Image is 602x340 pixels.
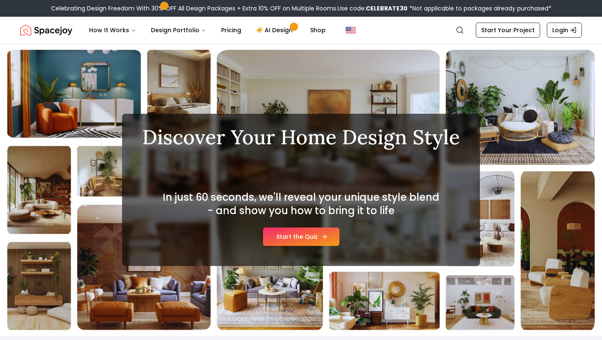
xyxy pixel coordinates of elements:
[20,22,72,38] img: Spacejoy Logo
[20,22,72,38] a: Spacejoy
[250,22,302,38] a: AI Design
[263,228,339,246] a: Start the Quiz
[82,22,332,38] nav: Main
[476,23,540,38] a: Start Your Project
[337,4,408,13] span: Use code:
[408,4,551,13] span: *Not applicable to packages already purchased*
[304,22,332,38] a: Shop
[366,4,408,13] b: CELEBRATE30
[214,22,248,38] a: Pricing
[547,23,582,38] a: Login
[20,17,582,43] nav: Global
[346,25,356,35] img: United States
[142,127,460,147] h1: Discover Your Home Design Style
[144,22,213,38] button: Design Portfolio
[82,22,143,38] button: How It Works
[161,191,441,217] h2: In just 60 seconds, we'll reveal your unique style blend - and show you how to bring it to life
[51,4,551,13] div: Celebrating Design Freedom With 30% OFF All Design Packages + Extra 10% OFF on Multiple Rooms.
